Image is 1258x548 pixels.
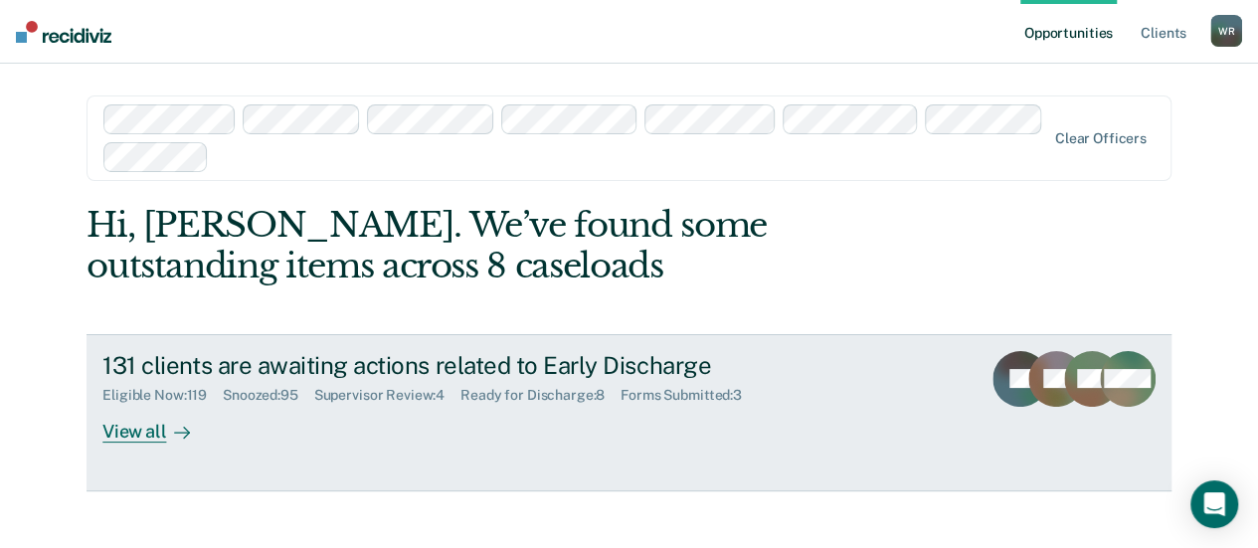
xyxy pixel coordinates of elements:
div: View all [102,404,214,443]
div: Open Intercom Messenger [1190,480,1238,528]
a: 131 clients are awaiting actions related to Early DischargeEligible Now:119Snoozed:95Supervisor R... [87,334,1171,491]
img: Recidiviz [16,21,111,43]
div: Ready for Discharge : 8 [460,387,621,404]
div: Hi, [PERSON_NAME]. We’ve found some outstanding items across 8 caseloads [87,205,954,286]
div: 131 clients are awaiting actions related to Early Discharge [102,351,801,380]
div: Supervisor Review : 4 [314,387,460,404]
button: WR [1210,15,1242,47]
div: Forms Submitted : 3 [621,387,758,404]
div: Snoozed : 95 [223,387,314,404]
div: Eligible Now : 119 [102,387,223,404]
div: Clear officers [1055,130,1147,147]
div: W R [1210,15,1242,47]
